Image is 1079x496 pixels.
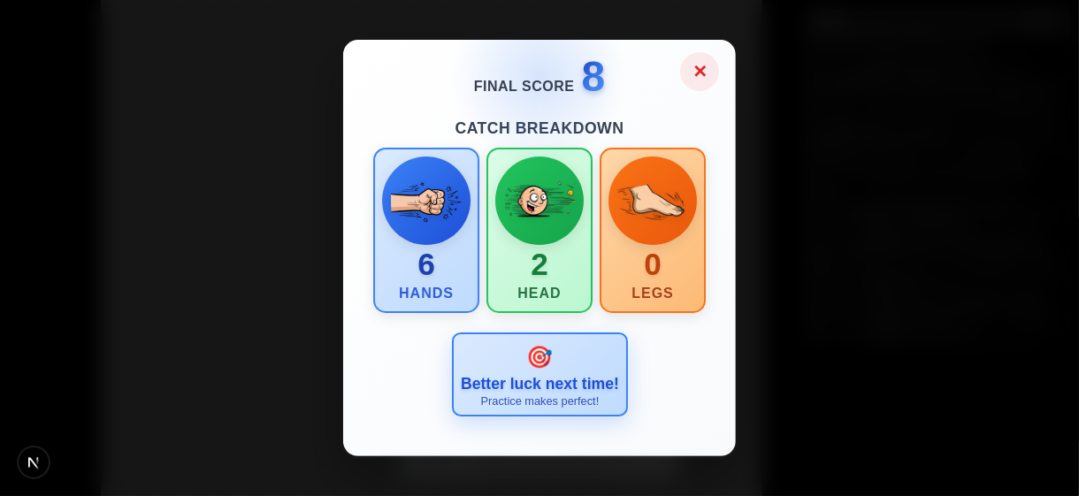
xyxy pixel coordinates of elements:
[399,248,454,279] div: 6
[631,248,674,279] div: 0
[399,283,454,304] div: Hands
[504,165,575,236] img: Head catches
[617,165,688,236] img: Leg catches
[461,396,619,408] p: Practice makes perfect!
[581,57,605,95] span: 8
[680,52,719,91] button: Back to Main Menu
[373,117,706,140] h4: Catch Breakdown
[461,376,619,393] h3: Better luck next time!
[631,283,674,304] div: Legs
[474,80,575,94] span: Final Score
[526,345,553,369] span: 🎯
[517,248,561,279] div: 2
[517,283,561,304] div: Head
[391,165,462,236] img: Hand catches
